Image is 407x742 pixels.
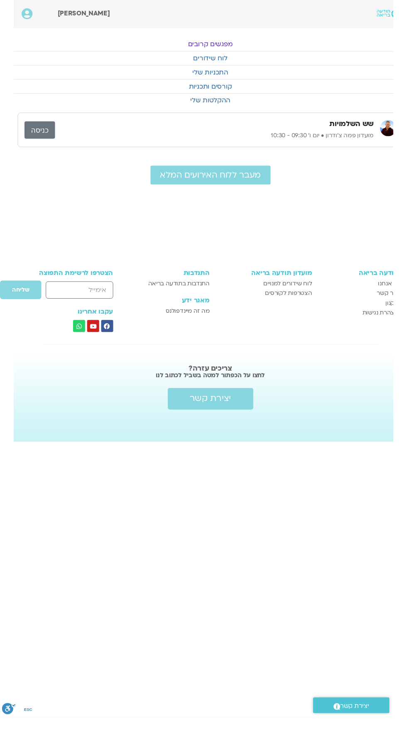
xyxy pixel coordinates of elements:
a: הצטרפות לקורסים [225,299,323,309]
span: הצטרפות לקורסים [275,299,323,309]
h3: התנדבות [140,279,217,286]
a: יצירת קשר [174,401,262,424]
span: מה זה מיינדפולנס [172,317,217,327]
input: אימייל [47,291,117,309]
a: התנדבות בתודעה בריאה [140,289,217,299]
span: יצירת קשר [352,725,382,736]
h3: מועדון תודעה בריאה [225,279,323,286]
p: מועדון פמה צ'ודרון • יום ו׳ 09:30 - 10:30 [57,135,387,145]
span: התנדבות בתודעה בריאה [153,289,217,299]
span: לוח שידורים למנויים [273,289,323,299]
span: יצירת קשר [196,408,239,418]
a: כניסה [25,126,57,143]
h3: הצטרפו לרשימת התפוצה [23,279,117,286]
a: מה זה מיינדפולנס [140,317,217,327]
span: מעבר ללוח האירועים המלא [166,176,270,186]
h3: עקבו אחרינו [23,319,117,326]
span: [PERSON_NAME] [60,9,114,18]
h3: מאגר ידע [140,307,217,314]
form: טופס חדש [23,290,117,314]
a: לוח שידורים למנויים [225,289,323,299]
h3: שש השלמויות [341,124,387,134]
a: מעבר ללוח האירועים המלא [156,171,280,191]
a: יצירת קשר [324,722,403,738]
span: שליחה [12,297,30,303]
